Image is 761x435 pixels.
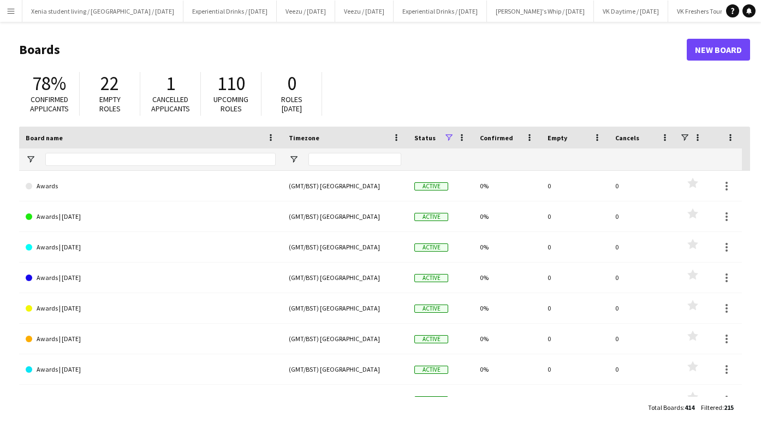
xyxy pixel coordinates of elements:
[480,134,513,142] span: Confirmed
[609,324,676,354] div: 0
[281,94,302,114] span: Roles [DATE]
[473,385,541,415] div: 0%
[99,94,121,114] span: Empty roles
[414,213,448,221] span: Active
[26,263,276,293] a: Awards | [DATE]
[26,354,276,385] a: Awards | [DATE]
[414,366,448,374] span: Active
[26,201,276,232] a: Awards | [DATE]
[32,71,66,96] span: 78%
[541,354,609,384] div: 0
[217,71,245,96] span: 110
[541,385,609,415] div: 0
[487,1,594,22] button: [PERSON_NAME]'s Whip / [DATE]
[414,134,436,142] span: Status
[609,293,676,323] div: 0
[414,305,448,313] span: Active
[394,1,487,22] button: Experiential Drinks / [DATE]
[289,154,299,164] button: Open Filter Menu
[166,71,175,96] span: 1
[541,263,609,293] div: 0
[648,397,694,418] div: :
[282,293,408,323] div: (GMT/BST) [GEOGRAPHIC_DATA]
[26,154,35,164] button: Open Filter Menu
[701,397,734,418] div: :
[473,263,541,293] div: 0%
[282,171,408,201] div: (GMT/BST) [GEOGRAPHIC_DATA]
[541,201,609,231] div: 0
[687,39,750,61] a: New Board
[30,94,69,114] span: Confirmed applicants
[609,354,676,384] div: 0
[26,385,276,415] a: Awards | [DATE]
[26,324,276,354] a: Awards | [DATE]
[100,71,119,96] span: 22
[473,354,541,384] div: 0%
[289,134,319,142] span: Timezone
[287,71,296,96] span: 0
[282,263,408,293] div: (GMT/BST) [GEOGRAPHIC_DATA]
[541,171,609,201] div: 0
[277,1,335,22] button: Veezu / [DATE]
[213,94,248,114] span: Upcoming roles
[414,396,448,404] span: Active
[282,385,408,415] div: (GMT/BST) [GEOGRAPHIC_DATA]
[473,324,541,354] div: 0%
[45,153,276,166] input: Board name Filter Input
[151,94,190,114] span: Cancelled applicants
[609,232,676,262] div: 0
[609,201,676,231] div: 0
[282,232,408,262] div: (GMT/BST) [GEOGRAPHIC_DATA]
[701,403,722,412] span: Filtered
[724,403,734,412] span: 215
[541,293,609,323] div: 0
[308,153,401,166] input: Timezone Filter Input
[22,1,183,22] button: Xenia student living / [GEOGRAPHIC_DATA] / [DATE]
[473,293,541,323] div: 0%
[685,403,694,412] span: 414
[609,385,676,415] div: 0
[648,403,683,412] span: Total Boards
[26,232,276,263] a: Awards | [DATE]
[473,171,541,201] div: 0%
[26,293,276,324] a: Awards | [DATE]
[668,1,755,22] button: VK Freshers Tour / [DATE]
[26,134,63,142] span: Board name
[414,274,448,282] span: Active
[414,335,448,343] span: Active
[473,201,541,231] div: 0%
[282,354,408,384] div: (GMT/BST) [GEOGRAPHIC_DATA]
[282,201,408,231] div: (GMT/BST) [GEOGRAPHIC_DATA]
[183,1,277,22] button: Experiential Drinks / [DATE]
[615,134,639,142] span: Cancels
[26,171,276,201] a: Awards
[19,41,687,58] h1: Boards
[282,324,408,354] div: (GMT/BST) [GEOGRAPHIC_DATA]
[335,1,394,22] button: Veezu / [DATE]
[594,1,668,22] button: VK Daytime / [DATE]
[414,182,448,190] span: Active
[473,232,541,262] div: 0%
[548,134,567,142] span: Empty
[541,232,609,262] div: 0
[609,171,676,201] div: 0
[414,243,448,252] span: Active
[541,324,609,354] div: 0
[609,263,676,293] div: 0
